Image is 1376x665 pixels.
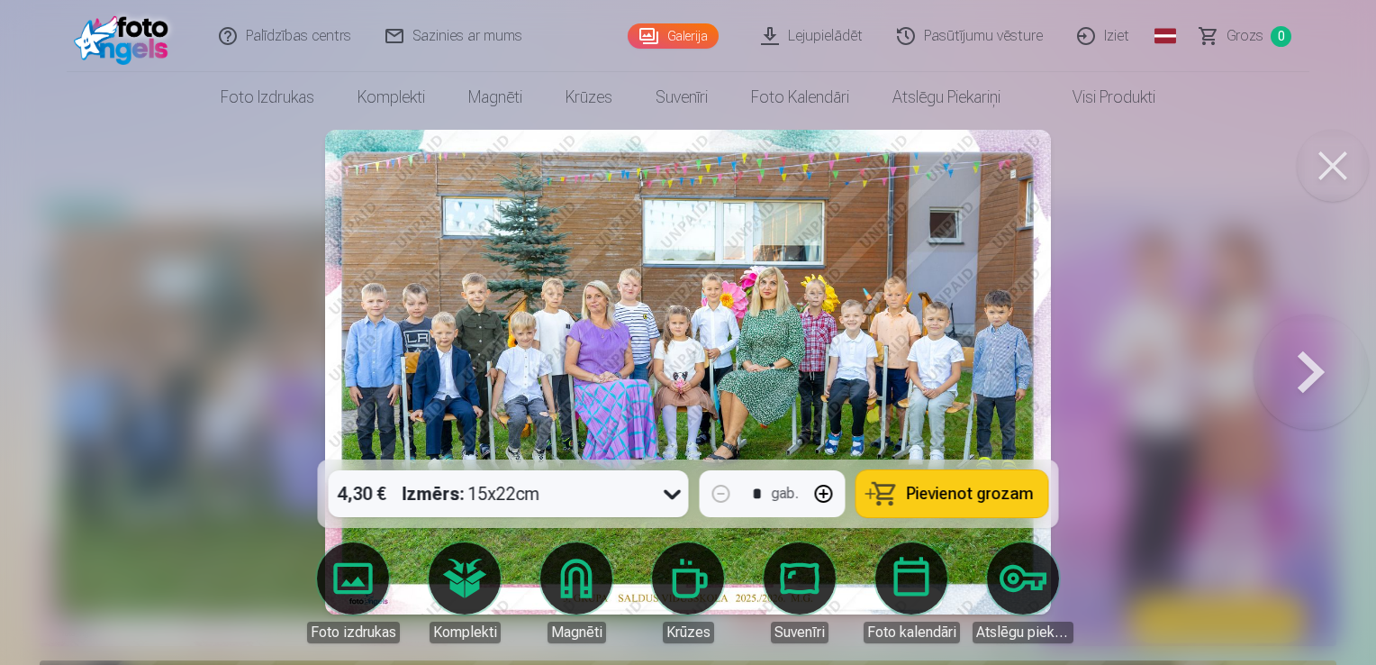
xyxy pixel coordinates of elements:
[307,622,400,643] div: Foto izdrukas
[772,483,799,505] div: gab.
[548,622,606,643] div: Magnēti
[430,622,501,643] div: Komplekti
[1271,26,1291,47] span: 0
[771,622,828,643] div: Suvenīri
[871,72,1022,123] a: Atslēgu piekariņi
[414,542,515,643] a: Komplekti
[544,72,634,123] a: Krūzes
[403,470,540,517] div: 15x22cm
[628,23,719,49] a: Galerija
[907,486,1034,502] span: Pievienot grozam
[864,622,960,643] div: Foto kalendāri
[1022,72,1177,123] a: Visi produkti
[74,7,177,65] img: /fa1
[663,622,714,643] div: Krūzes
[1227,25,1263,47] span: Grozs
[336,72,447,123] a: Komplekti
[973,622,1073,643] div: Atslēgu piekariņi
[403,481,465,506] strong: Izmērs :
[638,542,738,643] a: Krūzes
[303,542,403,643] a: Foto izdrukas
[729,72,871,123] a: Foto kalendāri
[447,72,544,123] a: Magnēti
[329,470,395,517] div: 4,30 €
[861,542,962,643] a: Foto kalendāri
[856,470,1048,517] button: Pievienot grozam
[973,542,1073,643] a: Atslēgu piekariņi
[634,72,729,123] a: Suvenīri
[526,542,627,643] a: Magnēti
[749,542,850,643] a: Suvenīri
[199,72,336,123] a: Foto izdrukas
